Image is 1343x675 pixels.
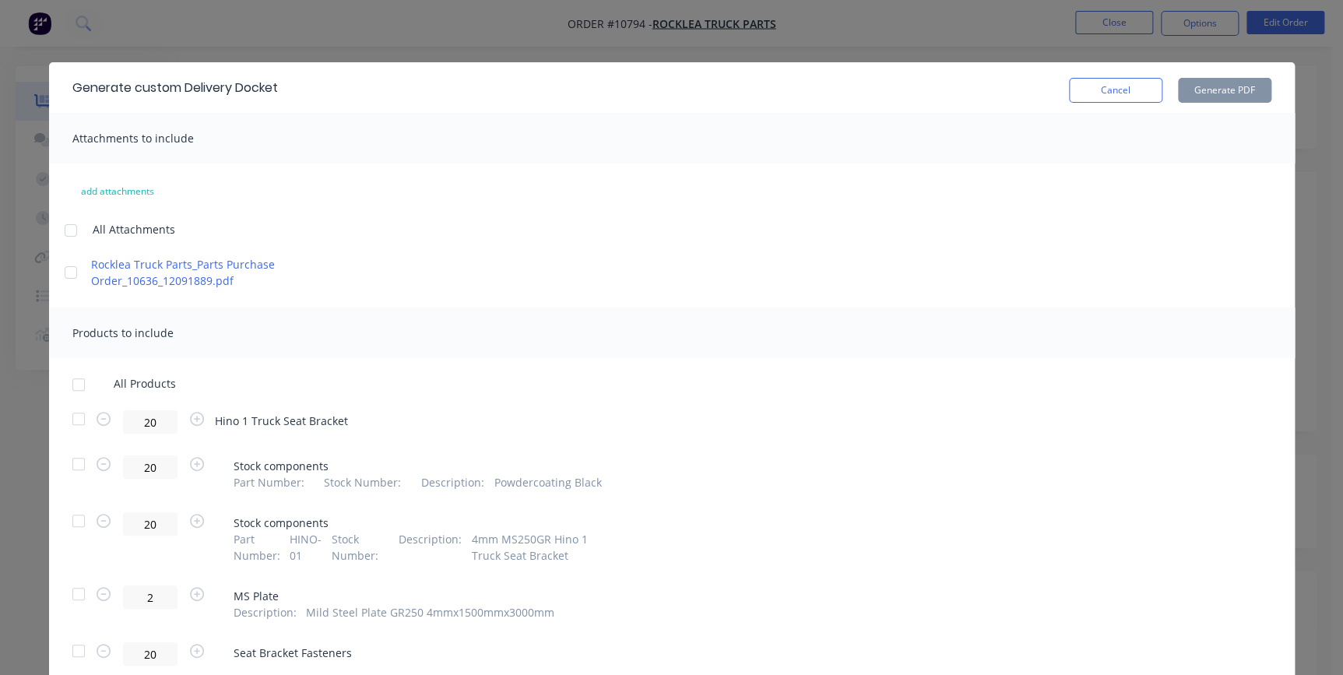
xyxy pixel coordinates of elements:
span: Description : [399,531,462,564]
span: Stock components [234,458,602,474]
span: Mild Steel Plate GR250 4mmx1500mmx3000mm [306,604,554,621]
span: Powdercoating Black [494,474,601,490]
span: Stock Number : [332,531,379,564]
span: HINO-01 [290,531,322,564]
span: Stock Number : [324,474,401,490]
span: Stock components [234,515,604,531]
span: MS Plate [234,588,555,604]
span: Description : [234,604,297,621]
button: add attachments [65,179,171,204]
span: All Products [114,375,186,392]
span: Attachments to include [72,131,194,146]
span: All Attachments [93,221,175,237]
a: Rocklea Truck Parts_Parts Purchase Order_10636_12091889.pdf [91,256,364,289]
span: Seat Bracket Fasteners [234,645,352,661]
span: Part Number : [234,474,304,490]
div: Generate custom Delivery Docket [72,79,278,97]
span: Description : [421,474,484,490]
span: 4mm MS250GR Hino 1 Truck Seat Bracket [472,531,603,564]
span: Part Number : [234,531,280,564]
span: Hino 1 Truck Seat Bracket [215,413,348,429]
button: Generate PDF [1178,78,1271,103]
button: Cancel [1069,78,1162,103]
span: Products to include [72,325,174,340]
